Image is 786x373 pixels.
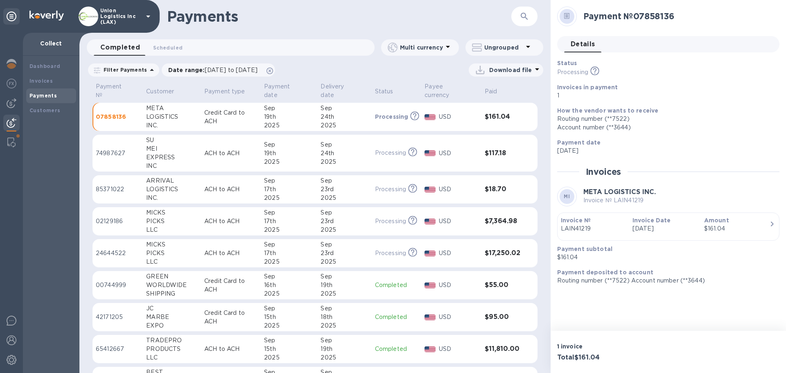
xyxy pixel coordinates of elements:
div: LLC [146,226,198,234]
p: 42171205 [96,313,140,321]
h1: Payments [167,8,511,25]
p: Credit Card to ACH [204,277,257,294]
div: Date range:[DATE] to [DATE] [162,63,275,77]
img: Foreign exchange [7,79,16,88]
img: USD [425,251,436,256]
h2: Payment № 07858136 [583,11,773,21]
span: Customer [146,87,185,96]
p: USD [439,217,478,226]
div: LOGISTICS [146,185,198,194]
div: Sep [321,240,368,249]
span: [DATE] to [DATE] [205,67,257,73]
div: Sep [321,208,368,217]
div: Sep [321,304,368,313]
div: PICKS [146,249,198,258]
div: SU [146,136,198,145]
p: Payment date [264,82,303,99]
p: Credit Card to ACH [204,109,257,126]
p: Union Logistics Inc (LAX) [100,8,141,25]
div: MEI [146,145,198,153]
div: $161.04 [704,224,769,233]
p: Processing [375,185,406,194]
div: 19th [264,149,314,158]
p: Payment № [96,82,129,99]
div: 18th [321,313,368,321]
p: Credit Card to ACH [204,309,257,326]
p: 1 [557,91,773,100]
h3: $17,250.02 [485,249,521,257]
div: 15th [264,313,314,321]
img: USD [425,346,436,352]
b: Status [557,60,577,66]
div: PRODUCTS [146,345,198,353]
b: Payment deposited to account [557,269,653,276]
div: 17th [264,185,314,194]
span: Paid [485,87,508,96]
b: Payments [29,93,57,99]
div: INC [146,162,198,170]
p: [DATE] [557,147,773,155]
div: INC. [146,194,198,202]
p: 02129186 [96,217,140,226]
div: MARBE [146,313,198,321]
span: Scheduled [153,43,183,52]
div: 23rd [321,217,368,226]
div: MICKS [146,208,198,217]
p: $161.04 [557,253,773,262]
div: GREEN [146,272,198,281]
h3: Total $161.04 [557,354,665,362]
button: Invoice №LAIN41219Invoice Date[DATE]Amount$161.04 [557,212,779,241]
h3: $95.00 [485,313,521,321]
div: Sep [321,272,368,281]
p: Completed [375,281,418,289]
p: Processing [375,113,409,121]
div: LOGISTICS [146,113,198,121]
b: Payment subtotal [557,246,612,252]
p: 00744999 [96,281,140,289]
div: WORLDWIDE [146,281,198,289]
img: USD [425,219,436,224]
div: 17th [264,249,314,258]
p: Ungrouped [484,43,523,52]
p: Download file [489,66,532,74]
p: USD [439,185,478,194]
div: TRADEPRO [146,336,198,345]
div: 2025 [264,194,314,202]
div: Unpin categories [3,8,20,25]
p: Processing [557,68,588,77]
p: Payment type [204,87,245,96]
span: Delivery date [321,82,368,99]
p: Date range : [168,66,262,74]
div: 24th [321,149,368,158]
div: 24th [321,113,368,121]
p: USD [439,345,478,353]
p: Multi currency [400,43,443,52]
b: Amount [704,217,729,224]
div: 2025 [264,321,314,330]
h3: $11,810.00 [485,345,521,353]
p: 07858136 [96,113,140,121]
div: 2025 [264,226,314,234]
div: 2025 [264,121,314,130]
div: EXPRESS [146,153,198,162]
div: Sep [264,176,314,185]
div: Sep [321,336,368,345]
div: 17th [264,217,314,226]
div: 19th [321,345,368,353]
p: ACH to ACH [204,185,257,194]
p: Routing number (**7522) Account number (**3644) [557,276,773,285]
div: MICKS [146,240,198,249]
p: Processing [375,249,406,258]
p: USD [439,249,478,258]
p: Status [375,87,393,96]
p: ACH to ACH [204,149,257,158]
div: Routing number (**7522) [557,115,773,123]
p: ACH to ACH [204,345,257,353]
p: USD [439,281,478,289]
div: INC. [146,121,198,130]
p: Completed [375,345,418,353]
div: LLC [146,353,198,362]
b: Invoices in payment [557,84,618,90]
div: Account number (**3644) [557,123,773,132]
p: Customer [146,87,174,96]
